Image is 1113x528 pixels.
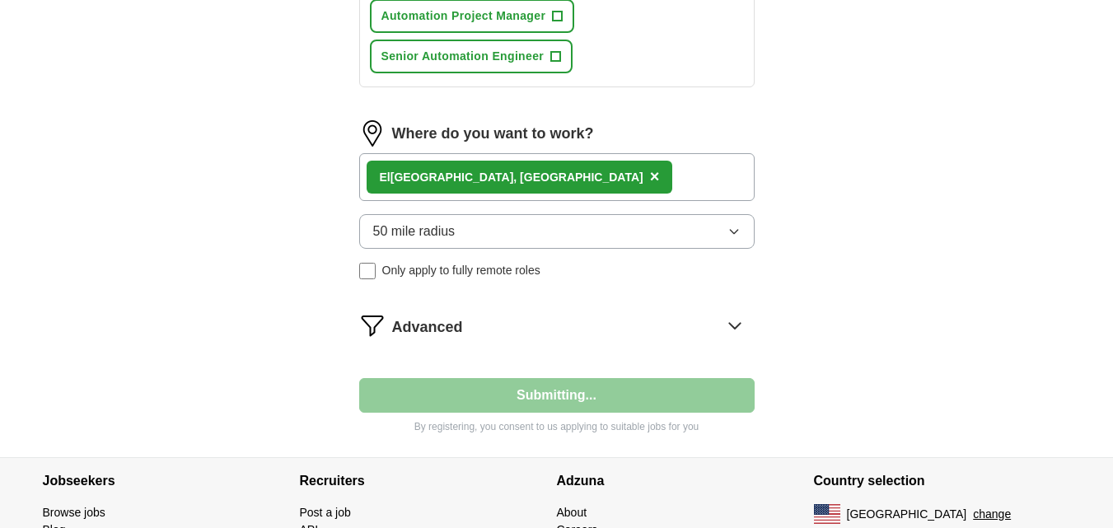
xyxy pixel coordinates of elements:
[359,312,386,339] img: filter
[814,458,1071,504] h4: Country selection
[380,169,643,186] div: [GEOGRAPHIC_DATA], [GEOGRAPHIC_DATA]
[814,504,840,524] img: US flag
[382,262,540,279] span: Only apply to fully remote roles
[650,165,660,189] button: ×
[392,123,594,145] label: Where do you want to work?
[381,48,545,65] span: Senior Automation Engineer
[370,40,573,73] button: Senior Automation Engineer
[392,316,463,339] span: Advanced
[557,506,587,519] a: About
[359,263,376,279] input: Only apply to fully remote roles
[847,506,967,523] span: [GEOGRAPHIC_DATA]
[359,214,755,249] button: 50 mile radius
[650,167,660,185] span: ×
[300,506,351,519] a: Post a job
[359,419,755,434] p: By registering, you consent to us applying to suitable jobs for you
[43,506,105,519] a: Browse jobs
[973,506,1011,523] button: change
[381,7,546,25] span: Automation Project Manager
[359,120,386,147] img: location.png
[380,171,390,184] strong: El
[373,222,456,241] span: 50 mile radius
[359,378,755,413] button: Submitting...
